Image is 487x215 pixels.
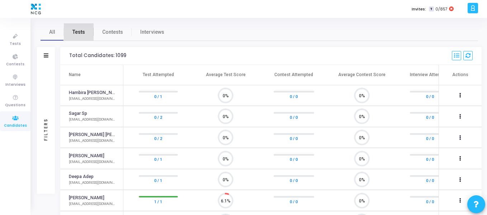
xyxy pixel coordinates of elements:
[69,159,116,165] div: [EMAIL_ADDRESS][DOMAIN_NAME]
[72,28,85,36] span: Tests
[69,131,116,138] a: [PERSON_NAME] [PERSON_NAME]
[154,135,162,142] a: 0 / 2
[10,41,21,47] span: Tests
[140,28,164,36] span: Interviews
[69,173,94,180] a: Deepa Adep
[69,96,116,102] div: [EMAIL_ADDRESS][DOMAIN_NAME]
[154,114,162,121] a: 0 / 2
[69,53,126,59] div: Total Candidates: 1099
[426,114,434,121] a: 0 / 0
[5,82,25,88] span: Interviews
[426,93,434,100] a: 0 / 0
[154,198,162,205] a: 1 / 1
[69,71,81,78] div: Name
[426,177,434,184] a: 0 / 0
[154,177,162,184] a: 0 / 1
[154,93,162,100] a: 0 / 1
[426,156,434,163] a: 0 / 0
[290,93,298,100] a: 0 / 0
[435,6,448,12] span: 0/857
[290,198,298,205] a: 0 / 0
[69,201,116,207] div: [EMAIL_ADDRESS][DOMAIN_NAME]
[426,135,434,142] a: 0 / 0
[69,153,104,159] a: [PERSON_NAME]
[396,65,464,85] th: Interview Attempted
[290,135,298,142] a: 0 / 0
[426,198,434,205] a: 0 / 0
[439,65,482,85] th: Actions
[69,110,87,117] a: Sagar Sp
[154,156,162,163] a: 0 / 1
[69,180,116,186] div: [EMAIL_ADDRESS][DOMAIN_NAME]
[5,102,25,108] span: Questions
[290,156,298,163] a: 0 / 0
[69,89,116,96] a: Hambira [PERSON_NAME]
[123,65,192,85] th: Test Attempted
[69,138,116,144] div: [EMAIL_ADDRESS][DOMAIN_NAME]
[6,61,24,67] span: Contests
[4,123,27,129] span: Candidates
[290,114,298,121] a: 0 / 0
[49,28,55,36] span: All
[290,177,298,184] a: 0 / 0
[429,6,434,12] span: T
[43,90,49,169] div: Filters
[412,6,426,12] label: Invites:
[29,2,43,16] img: logo
[69,117,116,122] div: [EMAIL_ADDRESS][DOMAIN_NAME]
[69,195,104,201] a: [PERSON_NAME]
[328,65,396,85] th: Average Contest Score
[260,65,328,85] th: Contest Attempted
[192,65,260,85] th: Average Test Score
[102,28,123,36] span: Contests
